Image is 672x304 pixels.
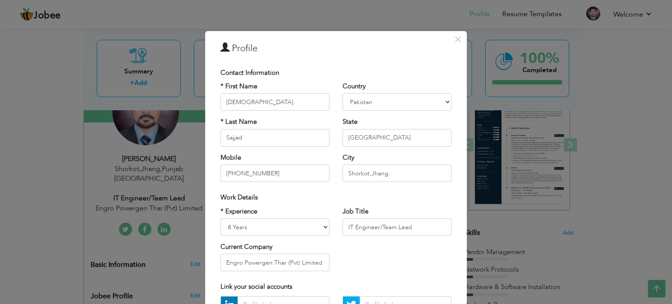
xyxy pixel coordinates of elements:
[220,193,258,202] span: Work Details
[220,242,273,252] label: Current Company
[220,207,257,216] label: * Experience
[220,282,292,291] span: Link your social accounts
[451,32,465,46] button: Close
[343,207,368,216] label: Job Title
[220,82,257,91] label: * First Name
[220,42,451,55] h3: Profile
[343,82,366,91] label: Country
[454,31,462,47] span: ×
[343,153,354,162] label: City
[220,153,241,162] label: Mobile
[220,68,279,77] span: Contact Information
[343,117,357,126] label: State
[220,117,257,126] label: * Last Name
